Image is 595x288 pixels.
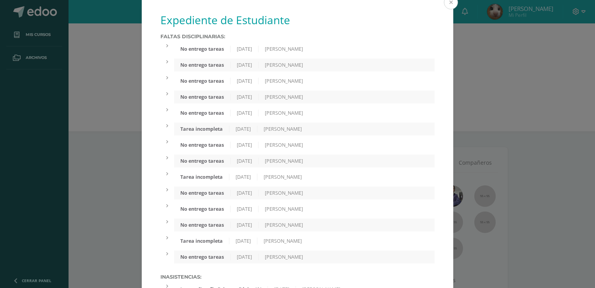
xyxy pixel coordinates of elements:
div: [PERSON_NAME] [257,238,308,244]
div: No entrego tareas [174,158,231,164]
div: No entrego tareas [174,62,231,68]
div: [DATE] [231,62,259,68]
div: [DATE] [231,190,259,196]
div: [DATE] [231,158,259,164]
div: [DATE] [231,46,259,52]
div: No entrego tareas [174,78,231,84]
div: [DATE] [231,222,259,228]
div: [PERSON_NAME] [259,78,309,84]
div: [PERSON_NAME] [259,190,309,196]
div: No entrego tareas [174,190,231,196]
div: [DATE] [231,78,259,84]
label: Faltas Disciplinarias: [160,34,435,39]
div: [PERSON_NAME] [259,94,309,100]
div: Tarea incompleta [174,238,229,244]
div: [DATE] [231,206,259,212]
div: No entrego tareas [174,222,231,228]
div: [PERSON_NAME] [259,206,309,212]
div: [PERSON_NAME] [259,158,309,164]
div: [PERSON_NAME] [259,110,309,116]
div: [DATE] [229,174,257,180]
label: Inasistencias: [160,274,435,280]
div: [PERSON_NAME] [259,254,309,260]
div: No entrego tareas [174,94,231,100]
div: [PERSON_NAME] [257,174,308,180]
div: [DATE] [229,238,257,244]
div: Tarea incompleta [174,126,229,132]
div: [PERSON_NAME] [259,46,309,52]
div: [PERSON_NAME] [259,222,309,228]
div: [DATE] [229,126,257,132]
div: [DATE] [231,94,259,100]
div: No entrego tareas [174,110,231,116]
div: [DATE] [231,110,259,116]
div: [DATE] [231,142,259,148]
div: No entrego tareas [174,46,231,52]
div: [PERSON_NAME] [257,126,308,132]
div: [PERSON_NAME] [259,142,309,148]
div: [PERSON_NAME] [259,62,309,68]
div: [DATE] [231,254,259,260]
div: Tarea incompleta [174,174,229,180]
h1: Expediente de Estudiante [160,12,435,27]
div: No entrego tareas [174,206,231,212]
div: No entrego tareas [174,142,231,148]
div: No entrego tareas [174,254,231,260]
